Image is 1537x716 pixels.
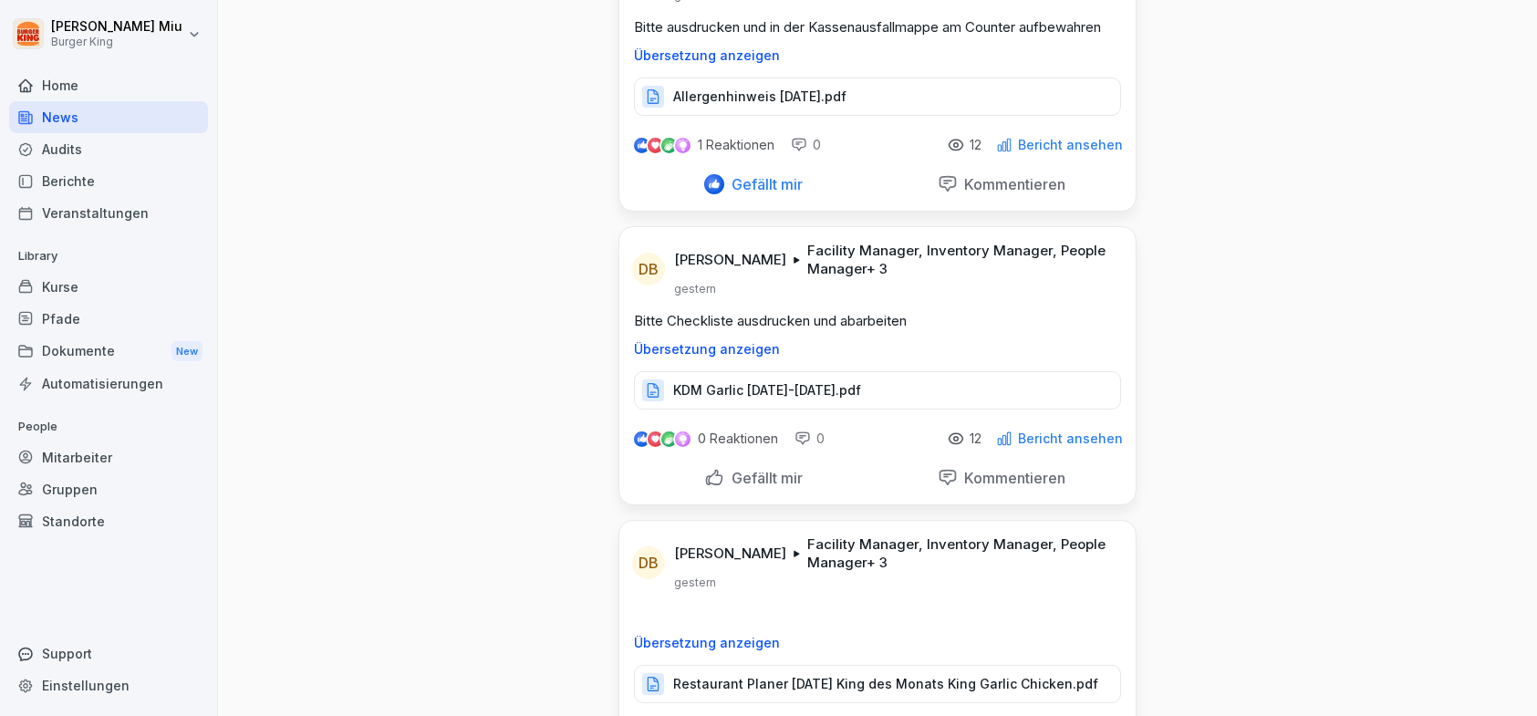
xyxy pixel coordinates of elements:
[791,136,821,154] div: 0
[649,432,662,446] img: love
[661,138,677,153] img: celebrate
[724,469,803,487] p: Gefällt mir
[970,138,981,152] p: 12
[9,638,208,669] div: Support
[674,282,716,296] p: gestern
[9,101,208,133] a: News
[675,431,691,447] img: inspiring
[632,253,665,285] div: DB
[9,473,208,505] a: Gruppen
[724,175,803,193] p: Gefällt mir
[9,505,208,537] a: Standorte
[634,48,1121,63] p: Übersetzung anzeigen
[9,669,208,701] a: Einstellungen
[9,303,208,335] a: Pfade
[958,175,1066,193] p: Kommentieren
[673,381,861,400] p: KDM Garlic [DATE]-[DATE].pdf
[9,69,208,101] a: Home
[51,19,182,35] p: [PERSON_NAME] Miu
[9,242,208,271] p: Library
[635,138,649,152] img: like
[634,93,1121,111] a: Allergenhinweis [DATE].pdf
[9,271,208,303] a: Kurse
[661,431,677,447] img: celebrate
[9,441,208,473] a: Mitarbeiter
[634,636,1121,650] p: Übersetzung anzeigen
[9,133,208,165] a: Audits
[675,137,691,153] img: inspiring
[674,545,786,563] p: [PERSON_NAME]
[634,680,1121,699] a: Restaurant Planer [DATE] King des Monats King Garlic Chicken.pdf
[9,335,208,368] a: DokumenteNew
[9,197,208,229] a: Veranstaltungen
[634,311,1121,331] p: Bitte Checkliste ausdrucken und abarbeiten
[674,251,786,269] p: [PERSON_NAME]
[9,335,208,368] div: Dokumente
[632,546,665,579] div: DB
[1018,431,1123,446] p: Bericht ansehen
[674,576,716,590] p: gestern
[634,387,1121,405] a: KDM Garlic [DATE]-[DATE].pdf
[698,431,778,446] p: 0 Reaktionen
[807,535,1114,572] p: Facility Manager, Inventory Manager, People Manager + 3
[807,242,1114,278] p: Facility Manager, Inventory Manager, People Manager + 3
[9,368,208,400] a: Automatisierungen
[51,36,182,48] p: Burger King
[673,675,1098,693] p: Restaurant Planer [DATE] King des Monats King Garlic Chicken.pdf
[9,412,208,441] p: People
[634,17,1121,37] p: Bitte ausdrucken und in der Kassenausfallmappe am Counter aufbewahren
[1018,138,1123,152] p: Bericht ansehen
[794,430,825,448] div: 0
[9,165,208,197] a: Berichte
[970,431,981,446] p: 12
[634,342,1121,357] p: Übersetzung anzeigen
[673,88,846,106] p: Allergenhinweis [DATE].pdf
[635,431,649,446] img: like
[958,469,1066,487] p: Kommentieren
[649,139,662,152] img: love
[171,341,203,362] div: New
[698,138,774,152] p: 1 Reaktionen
